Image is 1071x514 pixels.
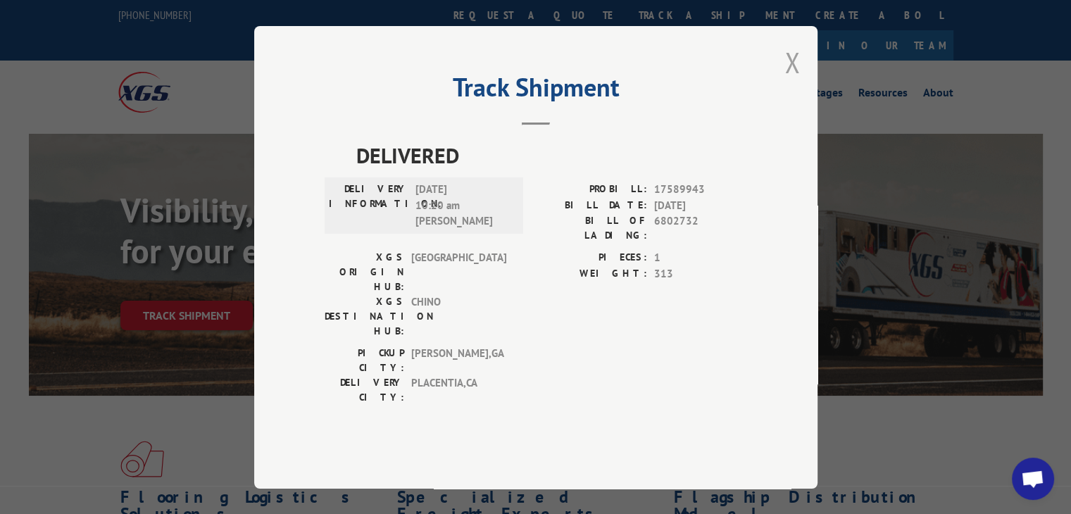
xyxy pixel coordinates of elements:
[415,182,511,230] span: [DATE] 10:20 am [PERSON_NAME]
[411,346,506,375] span: [PERSON_NAME] , GA
[654,213,747,243] span: 6802732
[536,182,647,198] label: PROBILL:
[325,250,404,294] label: XGS ORIGIN HUB:
[1012,458,1054,500] div: Open chat
[411,294,506,339] span: CHINO
[411,250,506,294] span: [GEOGRAPHIC_DATA]
[411,375,506,405] span: PLACENTIA , CA
[654,250,747,266] span: 1
[356,139,747,171] span: DELIVERED
[325,77,747,104] h2: Track Shipment
[654,197,747,213] span: [DATE]
[536,265,647,282] label: WEIGHT:
[654,182,747,198] span: 17589943
[536,197,647,213] label: BILL DATE:
[329,182,408,230] label: DELIVERY INFORMATION:
[325,346,404,375] label: PICKUP CITY:
[536,213,647,243] label: BILL OF LADING:
[784,44,800,81] button: Close modal
[325,375,404,405] label: DELIVERY CITY:
[536,250,647,266] label: PIECES:
[325,294,404,339] label: XGS DESTINATION HUB:
[654,265,747,282] span: 313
